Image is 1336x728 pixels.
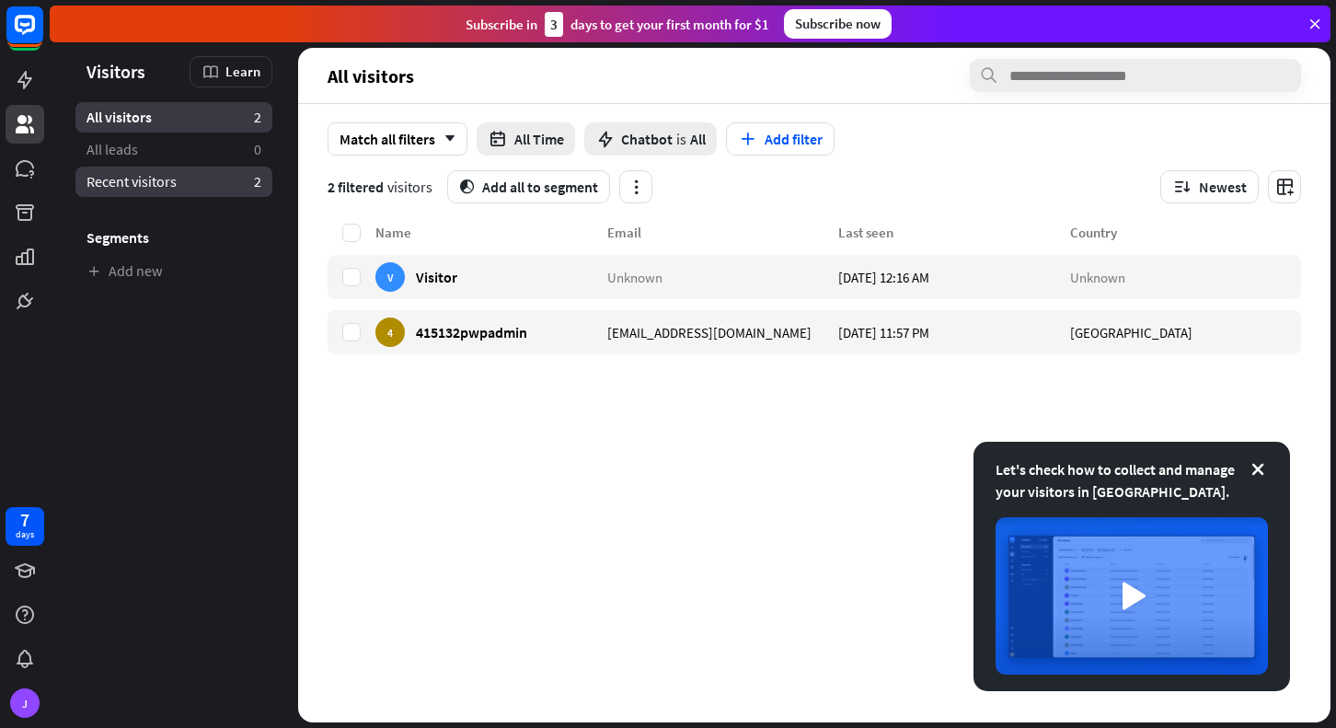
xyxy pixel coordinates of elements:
[75,256,272,286] a: Add new
[838,323,929,341] span: [DATE] 11:57 PM
[86,172,177,191] span: Recent visitors
[328,122,467,156] div: Match all filters
[225,63,260,80] span: Learn
[690,130,706,148] span: All
[16,528,34,541] div: days
[838,224,1070,241] div: Last seen
[477,122,575,156] button: All Time
[459,179,475,194] i: segment
[387,178,432,196] span: visitors
[254,140,261,159] aside: 0
[1070,268,1125,285] span: Unknown
[676,130,686,148] span: is
[996,517,1268,675] img: image
[75,167,272,197] a: Recent visitors 2
[375,224,607,241] div: Name
[20,512,29,528] div: 7
[375,318,405,347] div: 4
[10,688,40,718] div: J
[1070,224,1302,241] div: Country
[254,108,261,127] aside: 2
[447,170,610,203] button: segmentAdd all to segment
[607,268,662,285] span: Unknown
[1160,170,1259,203] button: Newest
[328,65,414,87] span: All visitors
[545,12,563,37] div: 3
[784,9,892,39] div: Subscribe now
[621,130,673,148] span: Chatbot
[607,224,839,241] div: Email
[6,507,44,546] a: 7 days
[607,323,812,341] span: [EMAIL_ADDRESS][DOMAIN_NAME]
[254,172,261,191] aside: 2
[466,12,769,37] div: Subscribe in days to get your first month for $1
[416,323,527,341] span: 415132pwpadmin
[15,7,70,63] button: Open LiveChat chat widget
[86,108,152,127] span: All visitors
[375,262,405,292] div: V
[86,61,145,82] span: Visitors
[328,178,384,196] span: 2 filtered
[86,140,138,159] span: All leads
[416,268,457,285] span: Visitor
[996,458,1268,503] div: Let's check how to collect and manage your visitors in [GEOGRAPHIC_DATA].
[726,122,835,156] button: Add filter
[838,268,929,285] span: [DATE] 12:16 AM
[435,133,455,144] i: arrow_down
[75,228,272,247] h3: Segments
[75,134,272,165] a: All leads 0
[1070,323,1192,341] span: [GEOGRAPHIC_DATA]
